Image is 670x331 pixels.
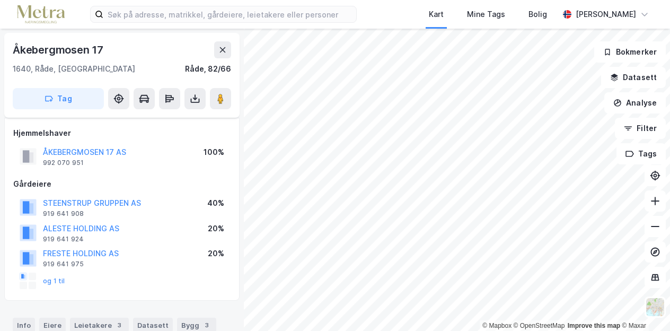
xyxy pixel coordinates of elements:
[429,8,444,21] div: Kart
[482,322,512,329] a: Mapbox
[201,320,212,330] div: 3
[576,8,636,21] div: [PERSON_NAME]
[43,159,84,167] div: 992 070 951
[13,41,105,58] div: Åkebergmosen 17
[617,280,670,331] iframe: Chat Widget
[208,222,224,235] div: 20%
[17,5,65,24] img: metra-logo.256734c3b2bbffee19d4.png
[594,41,666,63] button: Bokmerker
[13,88,104,109] button: Tag
[568,322,620,329] a: Improve this map
[43,260,84,268] div: 919 641 975
[617,280,670,331] div: Kontrollprogram for chat
[604,92,666,114] button: Analyse
[13,178,231,190] div: Gårdeiere
[514,322,565,329] a: OpenStreetMap
[616,143,666,164] button: Tags
[13,127,231,140] div: Hjemmelshaver
[114,320,125,330] div: 3
[103,6,356,22] input: Søk på adresse, matrikkel, gårdeiere, leietakere eller personer
[615,118,666,139] button: Filter
[528,8,547,21] div: Bolig
[204,146,224,159] div: 100%
[43,210,84,218] div: 919 641 908
[185,63,231,75] div: Råde, 82/66
[208,247,224,260] div: 20%
[43,235,84,243] div: 919 641 924
[467,8,505,21] div: Mine Tags
[13,63,135,75] div: 1640, Råde, [GEOGRAPHIC_DATA]
[601,67,666,88] button: Datasett
[207,197,224,210] div: 40%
